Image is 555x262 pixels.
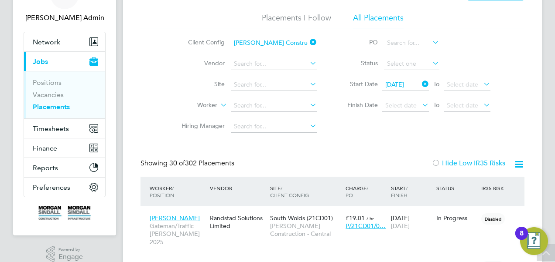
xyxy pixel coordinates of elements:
[33,183,70,191] span: Preferences
[270,214,333,222] span: South Wolds (21CD01)
[150,214,200,222] span: [PERSON_NAME]
[520,233,524,245] div: 8
[346,185,368,198] span: / PO
[24,52,105,71] button: Jobs
[262,13,331,28] li: Placements I Follow
[58,246,83,253] span: Powered by
[175,59,225,67] label: Vendor
[208,180,268,196] div: Vendor
[24,178,105,197] button: Preferences
[33,78,62,87] a: Positions
[339,80,378,88] label: Start Date
[33,38,60,46] span: Network
[33,124,69,133] span: Timesheets
[346,222,386,230] span: P/21CD01/0…
[147,180,208,203] div: Worker
[38,206,91,220] img: morgansindall-logo-retina.png
[339,101,378,109] label: Finish Date
[147,209,524,217] a: [PERSON_NAME]Gateman/Traffic [PERSON_NAME] 2025Randstad Solutions LimitedSouth Wolds (21CD01)[PER...
[339,59,378,67] label: Status
[175,38,225,46] label: Client Config
[24,71,105,118] div: Jobs
[33,144,57,152] span: Finance
[167,101,217,110] label: Worker
[384,37,439,49] input: Search for...
[24,13,106,23] span: Hays Admin
[169,159,185,168] span: 30 of
[391,222,410,230] span: [DATE]
[389,180,434,203] div: Start
[33,91,64,99] a: Vacancies
[24,138,105,158] button: Finance
[447,101,478,109] span: Select date
[431,78,442,90] span: To
[436,214,477,222] div: In Progress
[175,80,225,88] label: Site
[231,37,317,49] input: Search for...
[479,180,509,196] div: IR35 Risk
[231,121,317,133] input: Search for...
[24,158,105,177] button: Reports
[140,159,236,168] div: Showing
[431,99,442,111] span: To
[385,81,404,88] span: [DATE]
[391,185,408,198] span: / Finish
[208,210,268,234] div: Randstad Solutions Limited
[353,13,404,28] li: All Placements
[385,101,417,109] span: Select date
[33,57,48,66] span: Jobs
[24,119,105,138] button: Timesheets
[33,164,58,172] span: Reports
[175,122,225,130] label: Hiring Manager
[231,79,317,91] input: Search for...
[58,253,83,261] span: Engage
[384,58,439,70] input: Select one
[270,185,309,198] span: / Client Config
[231,58,317,70] input: Search for...
[520,227,548,255] button: Open Resource Center, 8 new notifications
[346,214,365,222] span: £19.01
[343,180,389,203] div: Charge
[33,103,70,111] a: Placements
[231,100,317,112] input: Search for...
[150,222,206,246] span: Gateman/Traffic [PERSON_NAME] 2025
[339,38,378,46] label: PO
[367,215,374,222] span: / hr
[270,222,341,238] span: [PERSON_NAME] Construction - Central
[434,180,480,196] div: Status
[169,159,234,168] span: 302 Placements
[150,185,174,198] span: / Position
[432,159,505,168] label: Hide Low IR35 Risks
[389,210,434,234] div: [DATE]
[447,81,478,88] span: Select date
[24,206,106,220] a: Go to home page
[24,32,105,51] button: Network
[481,213,505,225] span: Disabled
[268,180,343,203] div: Site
